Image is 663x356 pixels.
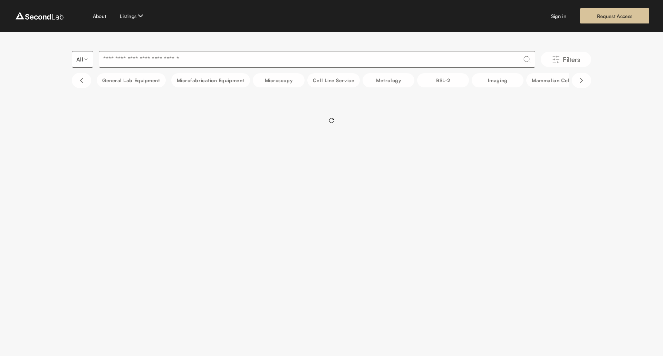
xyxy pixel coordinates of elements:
[72,51,93,68] button: Select listing type
[307,73,360,87] button: Cell line service
[72,73,91,88] button: Scroll left
[563,55,580,64] span: Filters
[580,8,649,23] a: Request Access
[472,73,523,87] button: Imaging
[97,73,166,87] button: General Lab equipment
[120,12,145,20] button: Listings
[14,10,65,21] img: logo
[253,73,305,87] button: Microscopy
[526,73,579,87] button: Mammalian Cells
[572,73,591,88] button: Scroll right
[541,52,591,67] button: Filters
[171,73,250,87] button: Microfabrication Equipment
[551,12,566,20] a: Sign in
[363,73,414,87] button: Metrology
[417,73,469,87] button: BSL-2
[93,12,106,20] a: About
